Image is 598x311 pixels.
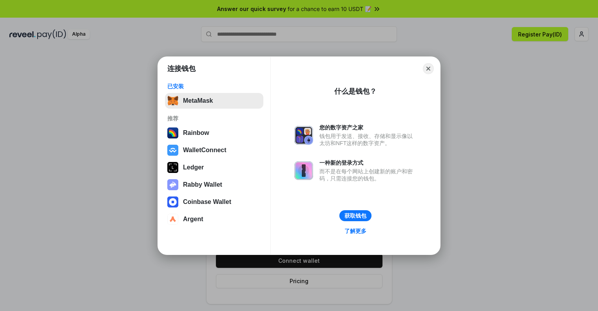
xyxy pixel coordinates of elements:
a: 了解更多 [340,226,371,236]
button: Ledger [165,160,263,175]
h1: 连接钱包 [167,64,196,73]
div: 获取钱包 [344,212,366,219]
div: 推荐 [167,115,261,122]
div: MetaMask [183,97,213,104]
img: svg+xml,%3Csvg%20xmlns%3D%22http%3A%2F%2Fwww.w3.org%2F2000%2Fsvg%22%20fill%3D%22none%22%20viewBox... [167,179,178,190]
div: 一种新的登录方式 [319,159,417,166]
div: WalletConnect [183,147,227,154]
div: 什么是钱包？ [334,87,377,96]
div: 已安装 [167,83,261,90]
div: Ledger [183,164,204,171]
div: 而不是在每个网站上创建新的账户和密码，只需连接您的钱包。 [319,168,417,182]
div: 了解更多 [344,227,366,235]
img: svg+xml,%3Csvg%20xmlns%3D%22http%3A%2F%2Fwww.w3.org%2F2000%2Fsvg%22%20width%3D%2228%22%20height%3... [167,162,178,173]
div: 钱包用于发送、接收、存储和显示像以太坊和NFT这样的数字资产。 [319,133,417,147]
button: WalletConnect [165,142,263,158]
button: Coinbase Wallet [165,194,263,210]
img: svg+xml,%3Csvg%20width%3D%22120%22%20height%3D%22120%22%20viewBox%3D%220%200%20120%20120%22%20fil... [167,127,178,138]
div: Rainbow [183,129,209,136]
img: svg+xml,%3Csvg%20width%3D%2228%22%20height%3D%2228%22%20viewBox%3D%220%200%2028%2028%22%20fill%3D... [167,145,178,156]
button: Close [423,63,434,74]
div: Coinbase Wallet [183,198,231,206]
button: Rainbow [165,125,263,141]
img: svg+xml,%3Csvg%20width%3D%2228%22%20height%3D%2228%22%20viewBox%3D%220%200%2028%2028%22%20fill%3D... [167,214,178,225]
img: svg+xml,%3Csvg%20xmlns%3D%22http%3A%2F%2Fwww.w3.org%2F2000%2Fsvg%22%20fill%3D%22none%22%20viewBox... [294,126,313,145]
button: 获取钱包 [339,210,371,221]
img: svg+xml,%3Csvg%20fill%3D%22none%22%20height%3D%2233%22%20viewBox%3D%220%200%2035%2033%22%20width%... [167,95,178,106]
button: MetaMask [165,93,263,109]
img: svg+xml,%3Csvg%20xmlns%3D%22http%3A%2F%2Fwww.w3.org%2F2000%2Fsvg%22%20fill%3D%22none%22%20viewBox... [294,161,313,180]
div: Argent [183,216,203,223]
img: svg+xml,%3Csvg%20width%3D%2228%22%20height%3D%2228%22%20viewBox%3D%220%200%2028%2028%22%20fill%3D... [167,196,178,207]
div: Rabby Wallet [183,181,222,188]
button: Argent [165,211,263,227]
button: Rabby Wallet [165,177,263,193]
div: 您的数字资产之家 [319,124,417,131]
